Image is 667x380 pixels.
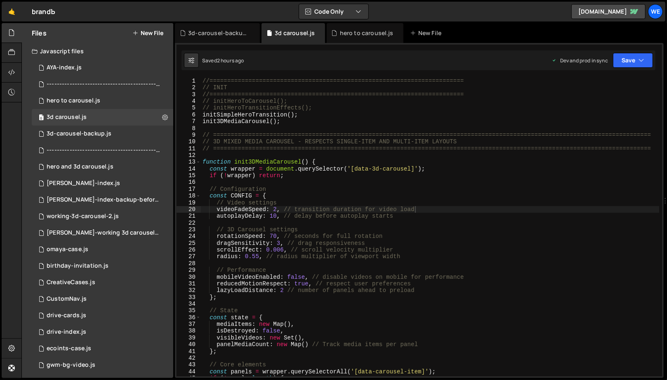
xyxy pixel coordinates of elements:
div: 12095/47104.js [32,159,173,175]
a: 🤙 [2,2,22,21]
div: 12095/46345.js [32,241,173,258]
div: 18 [177,192,201,199]
div: 12095/39566.js [32,340,173,357]
div: 41 [177,348,201,355]
div: gwm-bg-video.js [47,361,95,369]
div: 27 [177,253,201,260]
div: 29 [177,267,201,273]
div: 28 [177,260,201,267]
div: Saved [202,57,244,64]
div: CreativeCases.js [47,279,95,286]
div: 17 [177,186,201,192]
div: 5 [177,104,201,111]
div: [PERSON_NAME]-index.js [47,180,120,187]
a: We [648,4,663,19]
div: 12095/46699.js [32,76,176,93]
div: 34 [177,301,201,307]
div: 12095/35237.js [32,324,173,340]
div: brandЪ [32,7,55,17]
div: 10 [177,138,201,145]
div: omaya-case.js [47,246,88,253]
div: 3d-carousel-backup.js [188,29,250,37]
h2: Files [32,28,47,38]
div: drive-cards.js [47,312,86,319]
div: 12095/47192.js [32,126,173,142]
div: ------------------------------------------------.js [47,81,160,88]
div: 12095/47124.js [32,93,173,109]
div: 32 [177,287,201,294]
div: 30 [177,274,201,280]
div: 3d carousel.js [275,29,315,37]
div: 19 [177,199,201,206]
div: 12095/33534.js [32,357,173,373]
div: hero to carousel.js [340,29,394,37]
div: 12095/31445.js [32,274,173,291]
div: New File [410,29,445,37]
div: 14 [177,166,201,172]
div: hero and 3d carousel.js [47,163,113,171]
div: CustomNav.js [47,295,87,303]
div: 22 [177,220,201,226]
div: 2 [177,84,201,91]
div: 3d carousel.js [47,114,87,121]
div: 4 [177,98,201,104]
div: 40 [177,341,201,348]
div: [PERSON_NAME]-index-backup-before-flip.js [47,196,160,204]
div: working-3d-carousel-2.js [47,213,119,220]
div: 3d-carousel-backup.js [47,130,111,138]
div: 9 [177,132,201,138]
div: 15 [177,172,201,179]
div: 33 [177,294,201,301]
div: 20 [177,206,201,213]
button: New File [132,30,163,36]
button: Save [613,53,653,68]
div: 12 [177,152,201,159]
div: 12095/47123.js [32,109,173,126]
div: AYA-index.js [47,64,82,71]
div: hero to carousel.js [47,97,100,104]
div: 12095/31261.js [32,291,173,307]
div: 44 [177,368,201,375]
div: 37 [177,321,201,328]
div: Javascript files [22,43,173,59]
div: 42 [177,355,201,361]
div: 12095/47073.js [32,192,176,208]
span: 0 [39,115,44,121]
a: [DOMAIN_NAME] [571,4,646,19]
div: 21 [177,213,201,219]
div: 39 [177,335,201,341]
div: 11 [177,145,201,152]
div: 25 [177,240,201,247]
div: 43 [177,361,201,368]
div: Dev and prod in sync [552,57,608,64]
div: 12095/35235.js [32,307,173,324]
div: 6 [177,112,201,118]
div: ecoints-case.js [47,345,91,352]
div: 23 [177,226,201,233]
div: 12095/46624.js [32,175,173,192]
div: 24 [177,233,201,240]
div: 12095/47081.js [32,208,173,225]
div: 12095/47126.js [32,142,176,159]
div: 2 hours ago [217,57,244,64]
div: 36 [177,314,201,321]
div: 38 [177,328,201,334]
div: 3 [177,91,201,98]
div: 12095/46873.js [32,225,176,241]
div: 7 [177,118,201,125]
div: [PERSON_NAME]-working 3d carousel.js [47,229,160,237]
div: 8 [177,125,201,132]
div: 12095/46212.js [32,258,173,274]
div: 16 [177,179,201,185]
button: Code Only [299,4,368,19]
div: 26 [177,247,201,253]
div: drive-index.js [47,328,86,336]
div: 1 [177,78,201,84]
div: ---------------------------------------------------------------.js [47,147,160,154]
div: birthday-invitation.js [47,262,109,270]
div: 13 [177,159,201,165]
div: 12095/46698.js [32,59,173,76]
div: 35 [177,307,201,314]
div: 31 [177,280,201,287]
